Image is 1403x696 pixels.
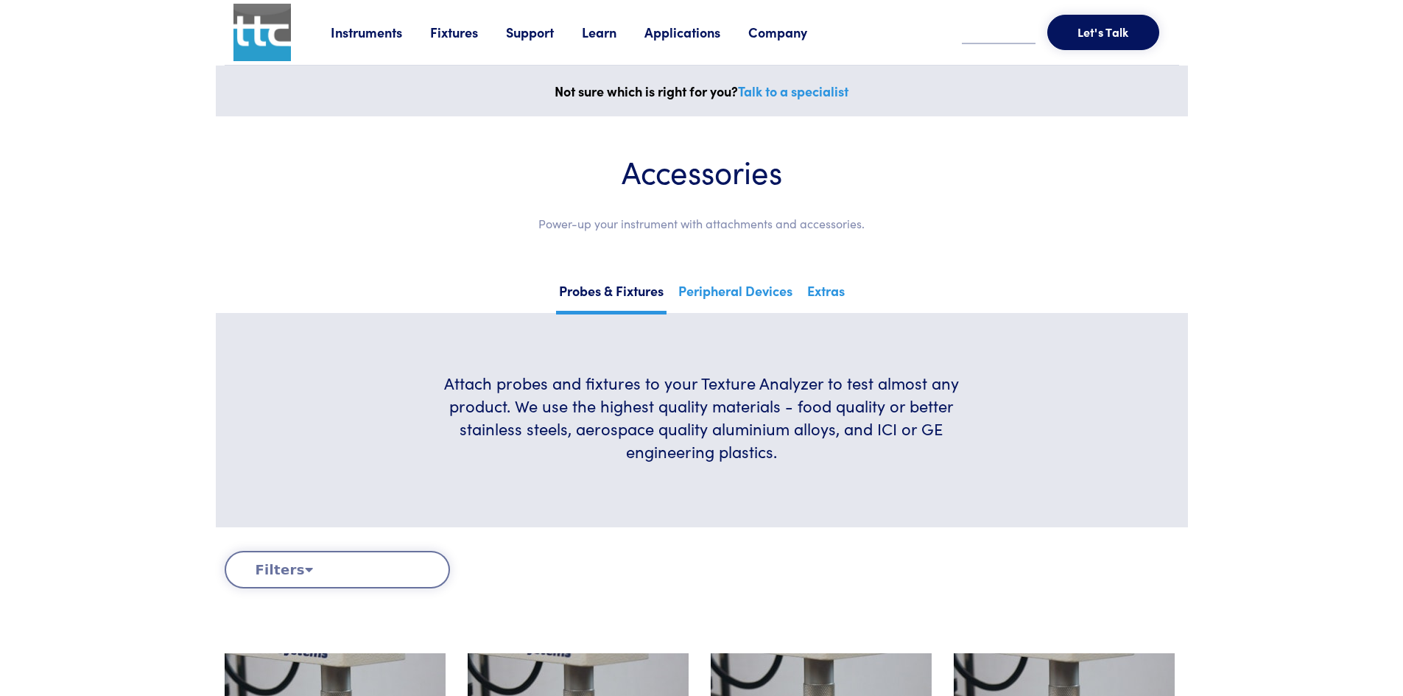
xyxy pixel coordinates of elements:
[331,23,430,41] a: Instruments
[582,23,644,41] a: Learn
[1047,15,1159,50] button: Let's Talk
[556,278,667,314] a: Probes & Fixtures
[260,214,1144,233] p: Power-up your instrument with attachments and accessories.
[644,23,748,41] a: Applications
[748,23,835,41] a: Company
[233,4,291,61] img: ttc_logo_1x1_v1.0.png
[225,551,450,588] button: Filters
[506,23,582,41] a: Support
[675,278,795,311] a: Peripheral Devices
[225,80,1179,102] p: Not sure which is right for you?
[430,23,506,41] a: Fixtures
[260,152,1144,191] h1: Accessories
[426,372,977,463] h6: Attach probes and fixtures to your Texture Analyzer to test almost any product. We use the highes...
[804,278,848,311] a: Extras
[738,82,848,100] a: Talk to a specialist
